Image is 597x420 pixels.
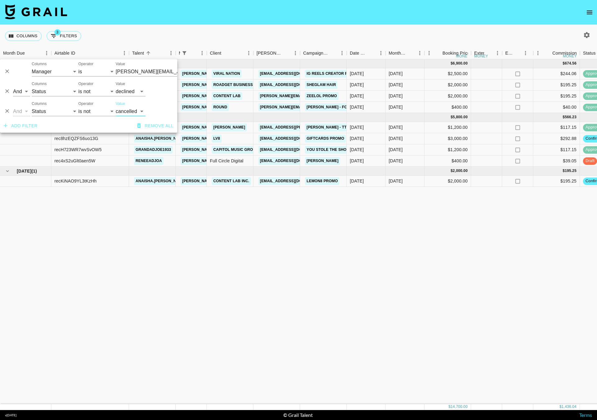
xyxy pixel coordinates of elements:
[424,91,471,102] div: $2,000.00
[563,168,565,174] div: $
[583,158,597,164] span: draft
[32,61,47,66] label: Columns
[180,49,189,57] div: 1 active filter
[32,81,47,86] label: Columns
[368,49,376,57] button: Sort
[451,168,453,174] div: $
[451,115,453,120] div: $
[389,47,406,59] div: Month Due
[350,147,364,153] div: 8/2/2025
[347,47,386,59] div: Date Created
[389,104,403,110] div: Jul '25
[132,47,144,59] div: Talent
[386,47,424,59] div: Month Due
[78,61,93,66] label: Operator
[533,122,580,133] div: $117.15
[51,47,129,59] div: Airtable ID
[17,168,31,174] span: [DATE]
[303,47,329,59] div: Campaign (Type)
[212,177,251,185] a: Content Lab Inc.
[181,92,282,100] a: [PERSON_NAME][EMAIL_ADDRESS][DOMAIN_NAME]
[210,47,221,59] div: Client
[181,146,282,154] a: [PERSON_NAME][EMAIL_ADDRESS][DOMAIN_NAME]
[54,29,61,35] span: 3
[533,79,580,91] div: $195.25
[559,404,562,409] div: $
[389,82,403,88] div: Jul '25
[47,31,81,41] button: Show filters
[179,47,180,59] div: Manager
[533,176,580,187] div: $195.25
[166,48,176,58] button: Menu
[337,48,347,58] button: Menu
[533,133,580,144] div: $292.88
[305,70,379,78] a: IG Reels Creator Program - July
[1,120,40,132] button: Add filter
[502,47,533,59] div: Expenses: Remove Commission?
[389,178,403,184] div: Sep '25
[562,404,576,409] div: 1,436.04
[563,61,565,66] div: $
[305,103,386,111] a: [PERSON_NAME] - Forever Loving Jah
[116,61,125,66] label: Value
[212,103,229,111] a: Round
[212,81,288,89] a: Roadget Business [DOMAIN_NAME].
[583,47,596,59] div: Status
[424,68,471,79] div: $2,500.00
[565,61,576,66] div: 674.56
[533,91,580,102] div: $195.25
[244,48,253,58] button: Menu
[424,176,471,187] div: $2,000.00
[197,48,207,58] button: Menu
[54,147,102,153] div: recH723WR7wvSvOW5
[451,61,453,66] div: $
[258,92,360,100] a: [PERSON_NAME][EMAIL_ADDRESS][DOMAIN_NAME]
[424,144,471,156] div: $1,200.00
[424,133,471,144] div: $3,000.00
[579,412,592,418] a: Terms
[212,146,260,154] a: Capitol Music Group
[305,124,357,131] a: [PERSON_NAME] - TT + IG
[474,54,488,58] div: money
[2,106,12,116] button: Delete
[305,135,346,142] a: Giftcards Promo
[3,47,25,59] div: Month Due
[54,135,98,142] div: rec8hzEQZFS6uo13G
[565,168,576,174] div: 195.25
[451,404,468,409] div: 14,700.00
[181,103,282,111] a: [PERSON_NAME][EMAIL_ADDRESS][DOMAIN_NAME]
[305,157,340,165] a: [PERSON_NAME]
[258,70,328,78] a: [EMAIL_ADDRESS][DOMAIN_NAME]
[134,157,164,165] a: reneeadjoa
[212,124,247,131] a: [PERSON_NAME]
[544,49,552,57] button: Sort
[505,47,514,59] div: Expenses: Remove Commission?
[181,70,282,78] a: [PERSON_NAME][EMAIL_ADDRESS][DOMAIN_NAME]
[212,135,222,142] a: LV8
[253,47,300,59] div: Booker
[258,146,328,154] a: [EMAIL_ADDRESS][DOMAIN_NAME]
[134,177,187,185] a: anaisha.[PERSON_NAME]
[135,120,176,132] button: Remove all
[389,93,403,99] div: Jul '25
[31,168,37,174] span: ( 1 )
[350,47,368,59] div: Date Created
[54,47,75,59] div: Airtable ID
[5,413,16,417] div: v [DATE]
[221,49,230,57] button: Sort
[305,177,339,185] a: Lemon8 Promo
[176,47,207,59] div: Manager
[424,102,471,113] div: $400.00
[54,178,97,184] div: recKiNAO9YL3tKzHh
[406,49,415,57] button: Sort
[258,124,360,131] a: [EMAIL_ADDRESS][PERSON_NAME][DOMAIN_NAME]
[181,81,282,89] a: [PERSON_NAME][EMAIL_ADDRESS][DOMAIN_NAME]
[207,156,253,167] div: Full Circle Digital
[350,135,364,142] div: 8/13/2025
[5,4,67,19] img: Grail Talent
[258,157,328,165] a: [EMAIL_ADDRESS][DOMAIN_NAME]
[350,158,364,164] div: 8/13/2025
[116,101,125,106] label: Value
[424,48,434,58] button: Menu
[484,49,493,57] button: Sort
